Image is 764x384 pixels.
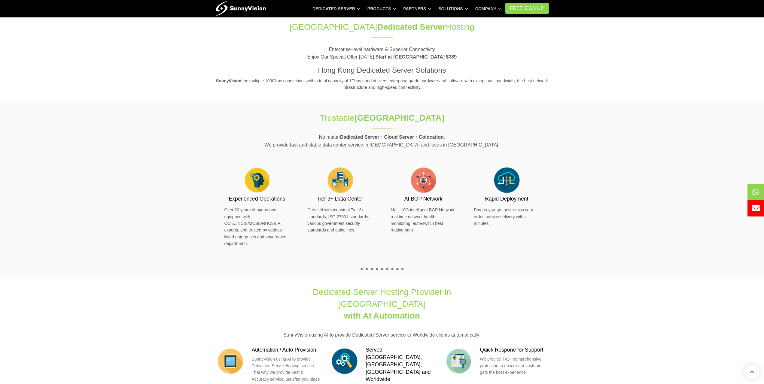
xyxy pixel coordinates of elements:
[340,135,444,140] strong: Dedicated Server・Cloud Server・Colocation
[308,195,373,203] h3: Tier 3+ Data Center
[224,195,290,203] h3: Experienced Operations
[215,77,549,91] p: has multiple 100Gbps connections with a total capacity of 1Tbps+ and delivers enterprise-grade ha...
[391,195,456,203] h3: AI BGP Network
[474,207,540,227] p: Pay-as-you-go, never miss your order, service delivery within minutes.
[505,3,549,14] a: FREE Sign Up
[215,331,549,339] p: SunnyVision using AI to provide Dedicated Server service to Worldwide clients automatically!
[366,346,435,383] h3: Served [GEOGRAPHIC_DATA], [GEOGRAPHIC_DATA], [GEOGRAPHIC_DATA] and Worldwide
[480,356,549,376] p: We provide 7×24 comprehensive protection to ensure our customer gets the best experience.
[325,165,355,195] img: flat-server.png
[312,3,360,14] a: Dedicated Server
[475,3,502,14] a: Company
[480,346,549,354] h3: Quick Respone for Support
[282,112,482,124] h1: Trustable
[474,195,540,203] h3: Rapid Deployment
[377,22,446,32] span: Dedicated Server
[330,346,360,376] img: flat-search-cogs.png
[215,65,549,75] h3: Hong Kong Dedicated Server Solutions
[367,3,396,14] a: Products
[444,346,474,376] img: flat-chart-page.png
[215,133,549,149] p: No matter . We provide fast and stable data center service in [GEOGRAPHIC_DATA] and focus in [GEO...
[409,165,439,195] img: flat-internet.png
[391,207,456,234] p: Multi-10G intelligent BGP Network, real time network health monitoring, auto-switch best routing ...
[242,165,272,195] img: flat-ai.png
[355,113,444,122] strong: [GEOGRAPHIC_DATA]
[403,3,431,14] a: Partners
[282,286,482,322] h1: Dedicated Server Hosting Provider in [GEOGRAPHIC_DATA]
[224,207,290,247] p: Over 20 years of operations, equipped with CCIE/JNCIS/MCSE/RHCE/LPI experts, and trusted by vario...
[215,346,245,376] img: flat-cpu-core-alt.png
[438,3,468,14] a: Solutions
[216,78,242,83] strong: SunnyVision
[344,311,420,320] span: with AI Automation
[252,346,321,354] h3: Automation / Auto Provision
[492,165,522,195] img: flat-cloud-in-out.png
[215,46,549,61] p: Enterprise-level hardware & Superior Connectivity Enjoy Our Special Offer [DATE],
[308,207,373,234] p: Certified with industrial Tier 3+ standards, ISO:27001 standards, various government security sta...
[215,21,549,33] h1: [GEOGRAPHIC_DATA] Hosting
[376,54,457,59] strong: Start at [GEOGRAPHIC_DATA] $389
